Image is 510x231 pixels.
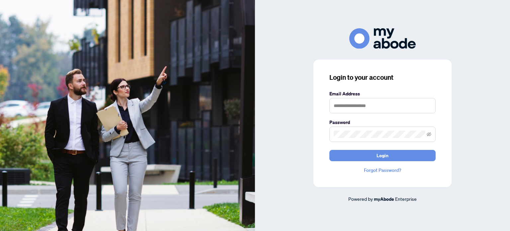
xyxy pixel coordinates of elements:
[374,195,394,203] a: myAbode
[329,119,436,126] label: Password
[377,150,388,161] span: Login
[427,132,431,137] span: eye-invisible
[329,150,436,161] button: Login
[329,90,436,97] label: Email Address
[348,196,373,202] span: Powered by
[329,167,436,174] a: Forgot Password?
[395,196,417,202] span: Enterprise
[349,28,416,49] img: ma-logo
[329,73,436,82] h3: Login to your account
